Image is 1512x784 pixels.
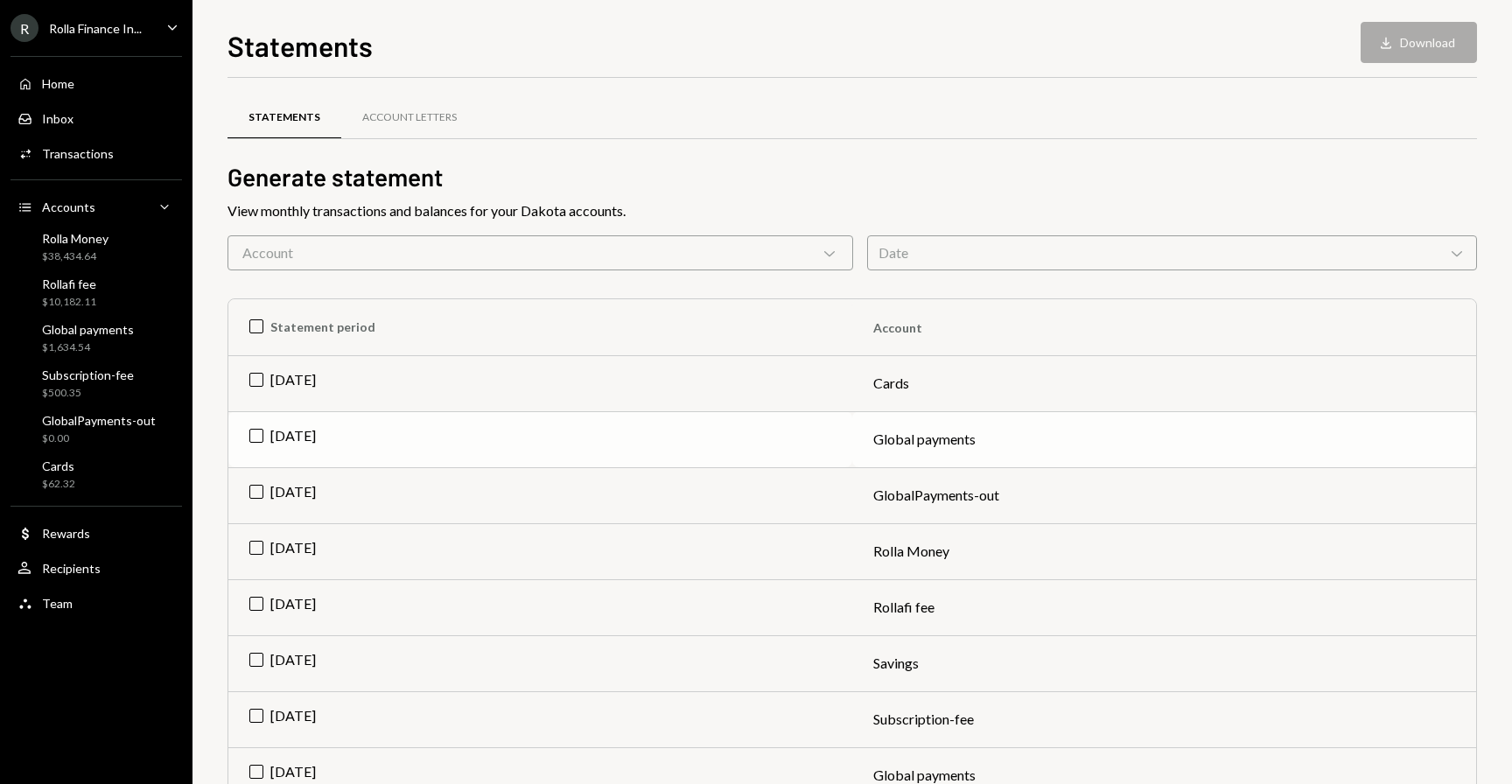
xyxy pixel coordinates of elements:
a: Recipients [10,552,182,584]
div: GlobalPayments-out [42,413,156,428]
div: Transactions [42,146,114,161]
th: Account [852,299,1476,355]
a: Inbox [10,102,182,134]
div: $10,182.11 [42,295,96,310]
td: Savings [852,635,1476,691]
td: GlobalPayments-out [852,467,1476,523]
div: $1,634.54 [42,340,134,355]
a: Rolla Money$38,434.64 [10,226,182,268]
a: Accounts [10,191,182,222]
a: Transactions [10,137,182,169]
td: Rollafi fee [852,579,1476,635]
div: Account [227,235,853,270]
a: Account Letters [341,95,478,140]
div: View monthly transactions and balances for your Dakota accounts. [227,200,1477,221]
a: Rollafi fee$10,182.11 [10,271,182,313]
div: Rewards [42,526,90,541]
div: $38,434.64 [42,249,108,264]
div: Subscription-fee [42,367,134,382]
a: Subscription-fee$500.35 [10,362,182,404]
div: Rolla Finance In... [49,21,142,36]
div: $0.00 [42,431,156,446]
div: Inbox [42,111,73,126]
div: Team [42,596,73,611]
div: $62.32 [42,477,75,492]
a: GlobalPayments-out$0.00 [10,408,182,450]
td: Rolla Money [852,523,1476,579]
div: Home [42,76,74,91]
a: Global payments$1,634.54 [10,317,182,359]
div: $500.35 [42,386,134,401]
div: Statements [248,110,320,125]
div: Rollafi fee [42,276,96,291]
h1: Statements [227,28,373,63]
div: Accounts [42,199,95,214]
a: Statements [227,95,341,140]
div: R [10,14,38,42]
div: Cards [42,458,75,473]
a: Home [10,67,182,99]
div: Recipients [42,561,101,576]
div: Global payments [42,322,134,337]
a: Team [10,587,182,619]
div: Account Letters [362,110,457,125]
a: Rewards [10,517,182,549]
h2: Generate statement [227,160,1477,194]
a: Cards$62.32 [10,453,182,495]
div: Date [867,235,1477,270]
div: Rolla Money [42,231,108,246]
td: Cards [852,355,1476,411]
td: Subscription-fee [852,691,1476,747]
td: Global payments [852,411,1476,467]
